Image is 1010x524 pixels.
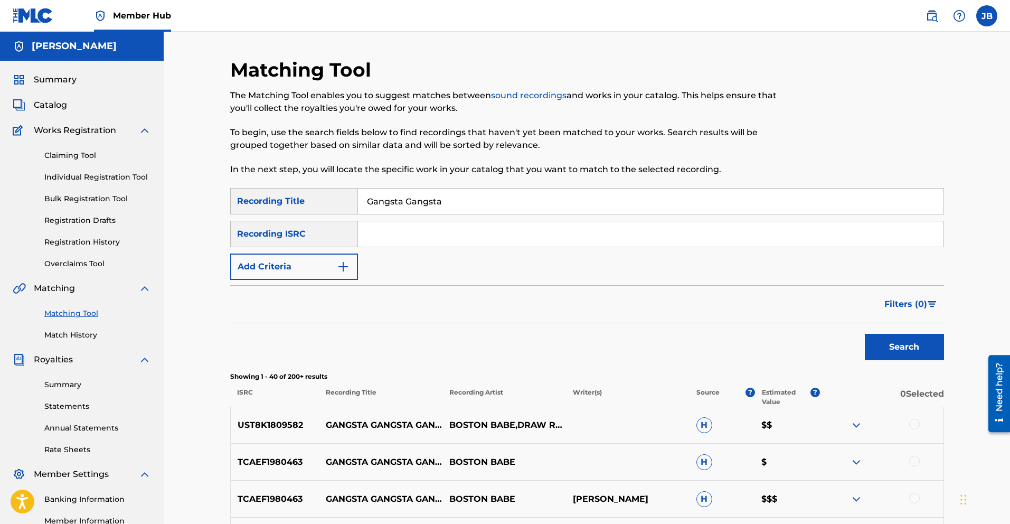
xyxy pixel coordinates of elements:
[44,330,151,341] a: Match History
[810,388,820,397] span: ?
[230,188,944,366] form: Search Form
[230,89,780,115] p: The Matching Tool enables you to suggest matches between and works in your catalog. This helps en...
[13,99,67,111] a: CatalogCatalog
[957,473,1010,524] iframe: Chat Widget
[319,493,442,506] p: GANGSTA GANGSTA GANGSTA
[34,353,73,366] span: Royalties
[319,456,442,469] p: GANGSTA GANGSTA GANGSTA
[13,124,26,137] img: Works Registration
[113,10,171,22] span: Member Hub
[878,291,944,317] button: Filters (0)
[34,468,109,481] span: Member Settings
[850,493,863,506] img: expand
[44,423,151,434] a: Annual Statements
[337,260,350,273] img: 9d2ae6d4665cec9f34b9.svg
[138,353,151,366] img: expand
[34,73,77,86] span: Summary
[442,419,566,432] p: BOSTON BABE,DRAW ROCK
[754,493,820,506] p: $$$
[762,388,810,407] p: Estimated Value
[319,419,442,432] p: GANGSTA GANGSTA GANGSTA
[231,456,319,469] p: TCAEF1980463
[921,5,942,26] a: Public Search
[926,10,938,22] img: search
[34,282,75,295] span: Matching
[696,388,720,407] p: Source
[44,172,151,183] a: Individual Registration Tool
[230,58,376,82] h2: Matching Tool
[754,456,820,469] p: $
[44,193,151,204] a: Bulk Registration Tool
[820,388,943,407] p: 0 Selected
[928,301,937,307] img: filter
[44,150,151,161] a: Claiming Tool
[13,99,25,111] img: Catalog
[230,126,780,152] p: To begin, use the search fields below to find recordings that haven't yet been matched to your wo...
[754,419,820,432] p: $$
[976,5,997,26] div: User Menu
[230,254,358,280] button: Add Criteria
[442,388,566,407] p: Recording Artist
[44,379,151,390] a: Summary
[980,351,1010,436] iframe: Resource Center
[13,353,25,366] img: Royalties
[442,456,566,469] p: BOSTON BABE
[960,484,967,516] div: Drag
[850,456,863,469] img: expand
[13,40,25,53] img: Accounts
[44,237,151,248] a: Registration History
[13,282,26,295] img: Matching
[230,163,780,176] p: In the next step, you will locate the specific work in your catalog that you want to match to the...
[850,419,863,432] img: expand
[34,124,116,137] span: Works Registration
[138,468,151,481] img: expand
[696,417,712,433] span: H
[138,124,151,137] img: expand
[44,494,151,505] a: Banking Information
[949,5,970,26] div: Help
[696,454,712,470] span: H
[231,419,319,432] p: UST8K1809582
[696,491,712,507] span: H
[231,493,319,506] p: TCAEF1980463
[32,40,117,52] h5: Jermane Beckford
[13,8,53,23] img: MLC Logo
[884,298,927,311] span: Filters ( 0 )
[138,282,151,295] img: expand
[566,493,690,506] p: [PERSON_NAME]
[13,73,25,86] img: Summary
[44,444,151,455] a: Rate Sheets
[745,388,755,397] span: ?
[44,258,151,269] a: Overclaims Tool
[44,401,151,412] a: Statements
[13,73,77,86] a: SummarySummary
[230,372,944,381] p: Showing 1 - 40 of 200+ results
[94,10,107,22] img: Top Rightsholder
[44,215,151,226] a: Registration Drafts
[865,334,944,360] button: Search
[13,468,25,481] img: Member Settings
[953,10,966,22] img: help
[34,99,67,111] span: Catalog
[491,90,567,100] a: sound recordings
[566,388,690,407] p: Writer(s)
[230,388,319,407] p: ISRC
[44,308,151,319] a: Matching Tool
[318,388,442,407] p: Recording Title
[442,493,566,506] p: BOSTON BABE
